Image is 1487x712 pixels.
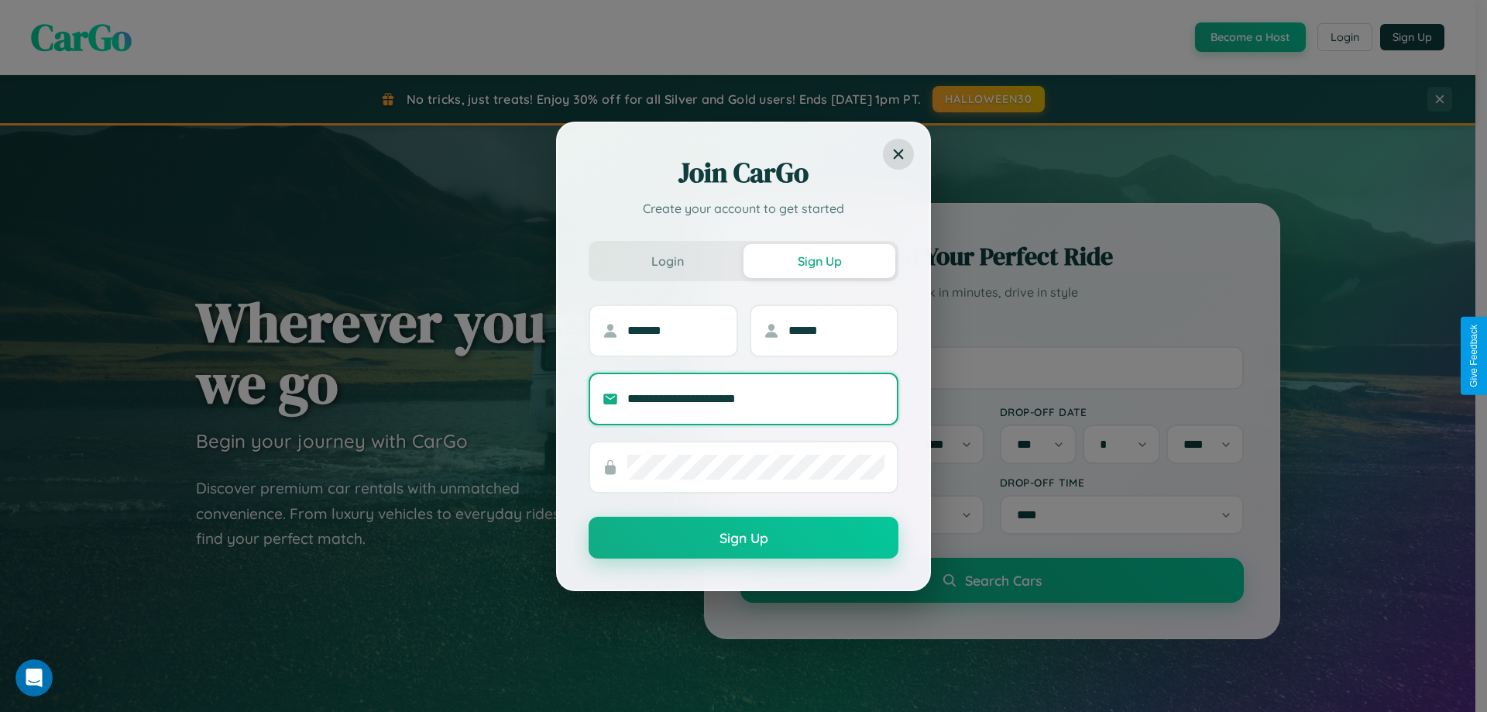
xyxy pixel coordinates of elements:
div: Give Feedback [1468,325,1479,387]
h2: Join CarGo [589,154,898,191]
iframe: Intercom live chat [15,659,53,697]
p: Create your account to get started [589,199,898,218]
button: Sign Up [743,244,895,278]
button: Login [592,244,743,278]
button: Sign Up [589,517,898,559]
